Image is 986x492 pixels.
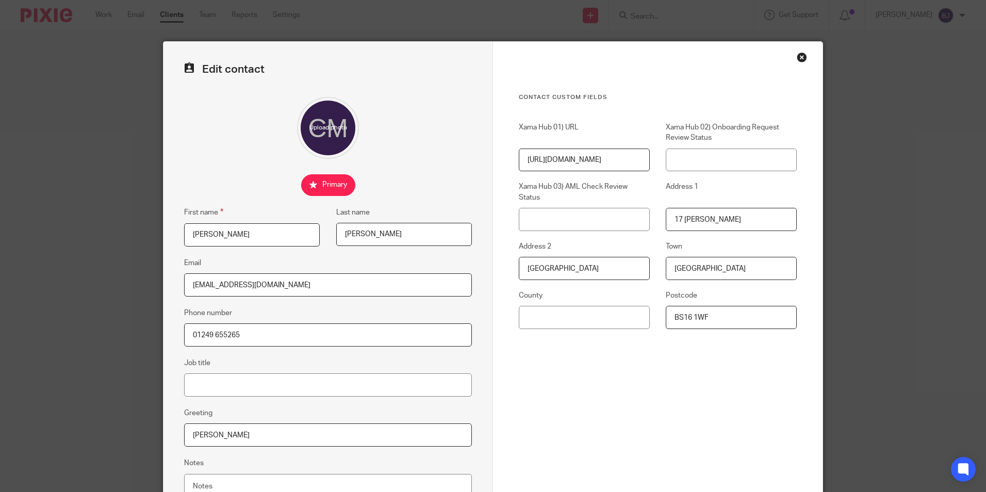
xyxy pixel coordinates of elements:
label: Notes [184,458,204,468]
label: Address 1 [666,182,797,203]
label: Xama Hub 03) AML Check Review Status [519,182,650,203]
h3: Contact Custom fields [519,93,797,102]
label: Town [666,241,797,252]
label: Last name [336,207,370,218]
label: Postcode [666,290,797,301]
label: Xama Hub 01) URL [519,122,650,143]
label: Greeting [184,408,212,418]
label: First name [184,206,223,218]
label: Address 2 [519,241,650,252]
label: Phone number [184,308,232,318]
label: Email [184,258,201,268]
div: Close this dialog window [797,52,807,62]
label: Job title [184,358,210,368]
h2: Edit contact [184,62,472,76]
label: County [519,290,650,301]
label: Xama Hub 02) Onboarding Request Review Status [666,122,797,143]
input: e.g. Dear Mrs. Appleseed or Hi Sam [184,423,472,447]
